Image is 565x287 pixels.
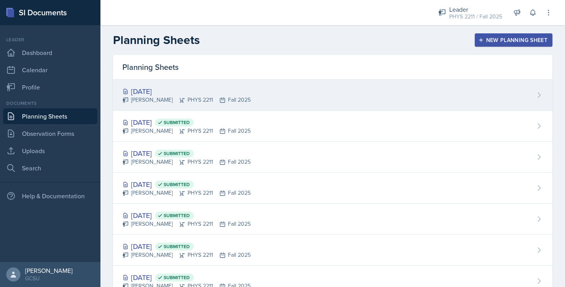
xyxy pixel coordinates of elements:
a: Calendar [3,62,97,78]
span: Submitted [164,119,190,126]
a: [DATE] Submitted [PERSON_NAME]PHYS 2211Fall 2025 [113,235,552,266]
span: Submitted [164,274,190,281]
a: [DATE] [PERSON_NAME]PHYS 2211Fall 2025 [113,80,552,111]
div: Planning Sheets [113,55,552,80]
div: Documents [3,100,97,107]
span: Submitted [164,212,190,219]
div: [DATE] [122,241,251,252]
div: [PERSON_NAME] PHYS 2211 Fall 2025 [122,127,251,135]
div: [DATE] [122,210,251,221]
div: [PERSON_NAME] PHYS 2211 Fall 2025 [122,189,251,197]
div: [PERSON_NAME] PHYS 2211 Fall 2025 [122,220,251,228]
div: Help & Documentation [3,188,97,204]
div: Leader [449,5,502,14]
a: [DATE] Submitted [PERSON_NAME]PHYS 2211Fall 2025 [113,204,552,235]
h2: Planning Sheets [113,33,200,47]
a: [DATE] Submitted [PERSON_NAME]PHYS 2211Fall 2025 [113,142,552,173]
div: Leader [3,36,97,43]
a: [DATE] Submitted [PERSON_NAME]PHYS 2211Fall 2025 [113,111,552,142]
div: [DATE] [122,179,251,190]
span: Submitted [164,243,190,250]
a: Uploads [3,143,97,159]
div: New Planning Sheet [480,37,547,43]
a: Dashboard [3,45,97,60]
div: [DATE] [122,148,251,159]
span: Submitted [164,150,190,157]
a: Search [3,160,97,176]
div: [PERSON_NAME] PHYS 2211 Fall 2025 [122,158,251,166]
button: New Planning Sheet [475,33,552,47]
div: GCSU [25,274,73,282]
div: [PERSON_NAME] [25,267,73,274]
a: Profile [3,79,97,95]
div: [DATE] [122,272,251,283]
div: [PERSON_NAME] PHYS 2211 Fall 2025 [122,251,251,259]
div: [DATE] [122,117,251,128]
span: Submitted [164,181,190,188]
div: PHYS 2211 / Fall 2025 [449,13,502,21]
div: [DATE] [122,86,251,97]
a: [DATE] Submitted [PERSON_NAME]PHYS 2211Fall 2025 [113,173,552,204]
div: [PERSON_NAME] PHYS 2211 Fall 2025 [122,96,251,104]
a: Observation Forms [3,126,97,141]
a: Planning Sheets [3,108,97,124]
